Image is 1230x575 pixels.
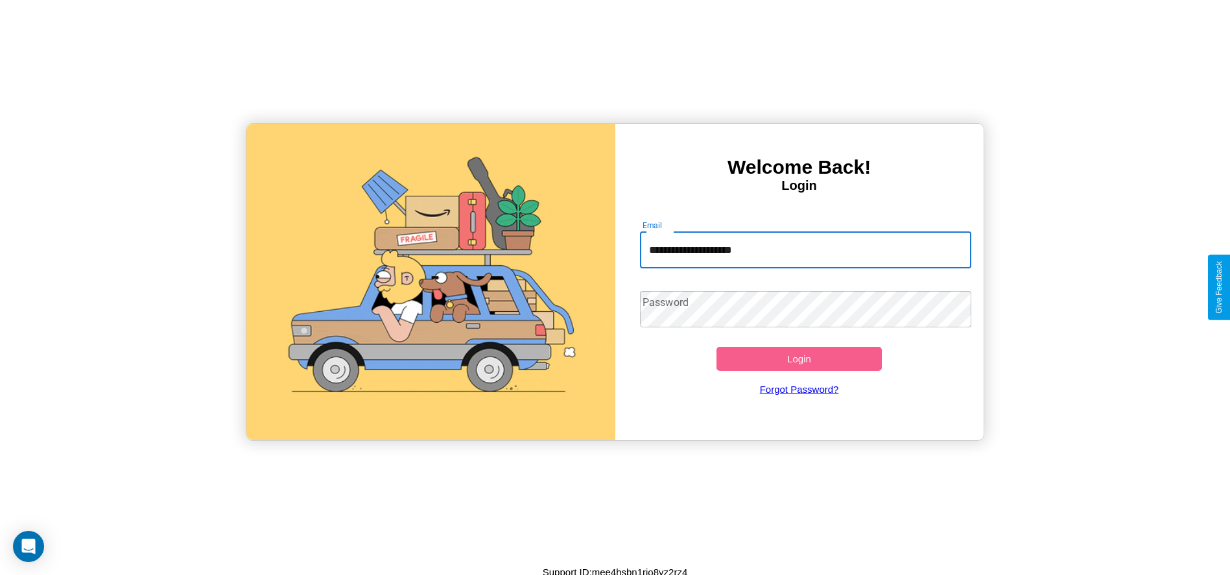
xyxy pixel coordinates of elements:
img: gif [246,124,615,440]
label: Email [643,220,663,231]
div: Open Intercom Messenger [13,531,44,562]
h3: Welcome Back! [615,156,984,178]
h4: Login [615,178,984,193]
button: Login [716,347,882,371]
div: Give Feedback [1214,261,1224,314]
a: Forgot Password? [633,371,965,408]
